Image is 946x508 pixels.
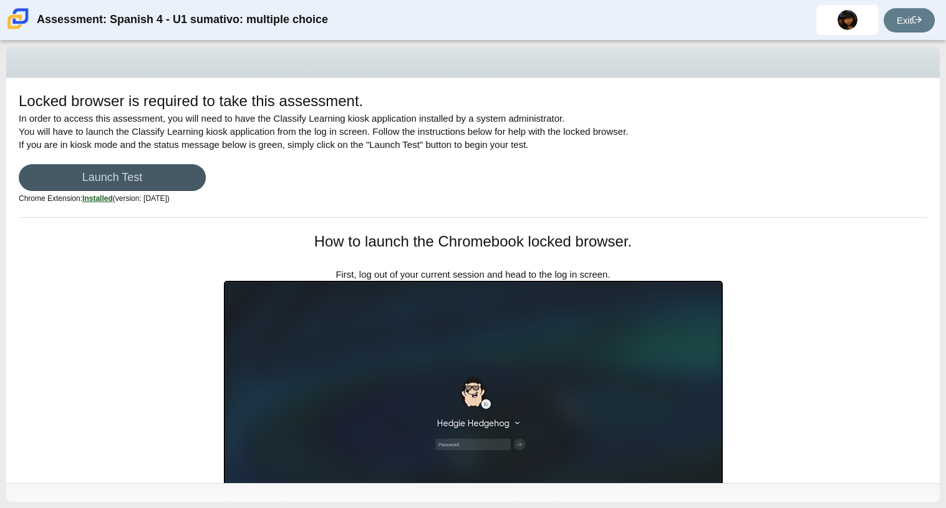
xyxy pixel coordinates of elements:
div: In order to access this assessment, you will need to have the Classify Learning kiosk application... [19,90,927,217]
a: Exit [884,8,935,32]
img: krystalmarie.nunez.yO1eo9 [837,10,857,30]
a: Launch Test [19,164,206,191]
small: Chrome Extension: [19,194,170,203]
div: Assessment: Spanish 4 - U1 sumativo: multiple choice [37,5,328,35]
a: Carmen School of Science & Technology [5,23,31,34]
h1: Locked browser is required to take this assessment. [19,90,363,112]
span: (version: [DATE]) [82,194,170,203]
h1: How to launch the Chromebook locked browser. [224,231,723,252]
u: Installed [82,194,113,203]
img: Carmen School of Science & Technology [5,6,31,32]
